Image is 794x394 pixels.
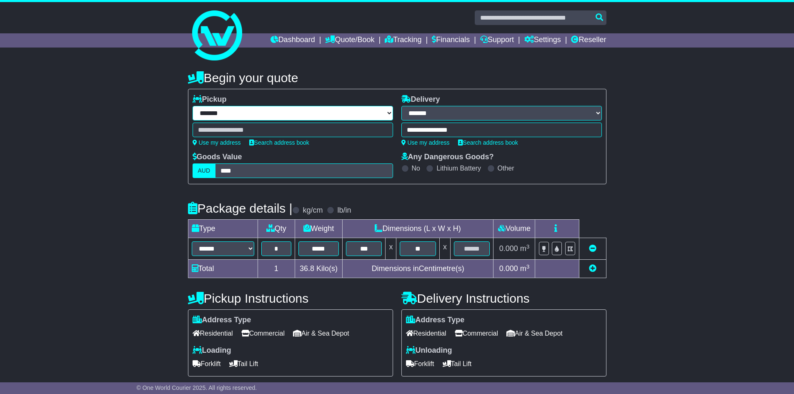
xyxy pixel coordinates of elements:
a: Dashboard [271,33,315,48]
label: Address Type [193,316,251,325]
label: Any Dangerous Goods? [401,153,494,162]
span: Tail Lift [229,357,258,370]
span: Forklift [406,357,434,370]
h4: Begin your quote [188,71,606,85]
a: Reseller [571,33,606,48]
a: Use my address [193,139,241,146]
td: x [386,238,396,260]
span: Residential [406,327,446,340]
a: Search address book [458,139,518,146]
label: Delivery [401,95,440,104]
label: lb/in [337,206,351,215]
h4: Package details | [188,201,293,215]
h4: Delivery Instructions [401,291,606,305]
span: Air & Sea Depot [293,327,349,340]
sup: 3 [526,264,530,270]
span: Commercial [241,327,285,340]
label: Address Type [406,316,465,325]
td: Total [188,260,258,278]
td: Type [188,220,258,238]
label: Lithium Battery [436,164,481,172]
a: Add new item [589,264,596,273]
a: Quote/Book [325,33,374,48]
td: 1 [258,260,295,278]
span: Air & Sea Depot [506,327,563,340]
span: Residential [193,327,233,340]
span: © One World Courier 2025. All rights reserved. [137,384,257,391]
h4: Pickup Instructions [188,291,393,305]
label: Loading [193,346,231,355]
a: Financials [432,33,470,48]
a: Support [480,33,514,48]
td: x [439,238,450,260]
label: No [412,164,420,172]
span: Tail Lift [443,357,472,370]
td: Dimensions (L x W x H) [342,220,493,238]
label: Unloading [406,346,452,355]
td: Kilo(s) [295,260,342,278]
sup: 3 [526,243,530,250]
a: Use my address [401,139,450,146]
label: Other [498,164,514,172]
span: Forklift [193,357,221,370]
span: Commercial [455,327,498,340]
a: Remove this item [589,244,596,253]
span: m [520,244,530,253]
label: AUD [193,163,216,178]
td: Dimensions in Centimetre(s) [342,260,493,278]
label: Pickup [193,95,227,104]
label: kg/cm [303,206,323,215]
td: Qty [258,220,295,238]
span: 36.8 [300,264,314,273]
a: Tracking [385,33,421,48]
label: Goods Value [193,153,242,162]
span: 0.000 [499,264,518,273]
span: m [520,264,530,273]
span: 0.000 [499,244,518,253]
a: Search address book [249,139,309,146]
a: Settings [524,33,561,48]
td: Weight [295,220,342,238]
td: Volume [493,220,535,238]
